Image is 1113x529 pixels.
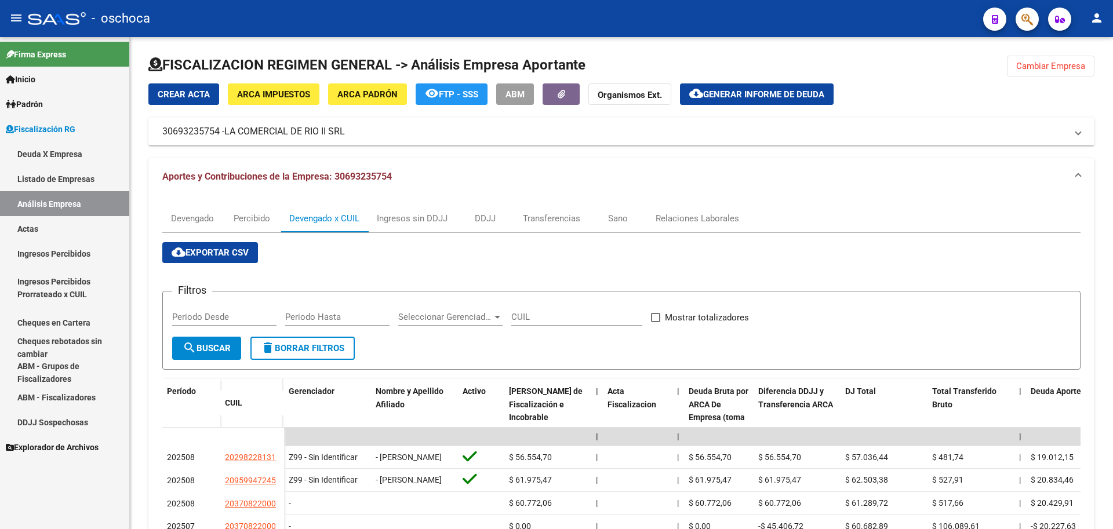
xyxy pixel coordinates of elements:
button: Generar informe de deuda [680,83,834,105]
span: Z99 - Sin Identificar [289,475,358,484]
datatable-header-cell: Gerenciador [284,379,371,457]
span: Explorador de Archivos [6,441,99,454]
div: Transferencias [523,212,580,225]
span: $ 20.429,91 [1031,498,1074,508]
span: Seleccionar Gerenciador [398,312,492,322]
span: Padrón [6,98,43,111]
mat-icon: person [1090,11,1104,25]
span: Deuda Aporte [1031,386,1081,396]
span: $ 56.554,70 [509,453,552,462]
button: Buscar [172,337,241,360]
div: Ingresos sin DDJJ [377,212,448,225]
span: [PERSON_NAME] de Fiscalización e Incobrable [509,386,583,422]
span: | [596,386,598,396]
span: Mostrar totalizadores [665,311,749,324]
iframe: Intercom live chat [1074,490,1101,517]
span: Buscar [183,343,231,353]
span: | [677,386,679,396]
span: $ 61.289,72 [845,498,888,508]
datatable-header-cell: | [1014,379,1026,457]
span: $ 481,74 [932,453,963,462]
span: - [PERSON_NAME] [376,475,442,484]
button: ARCA Impuestos [228,83,319,105]
button: ARCA Padrón [328,83,407,105]
button: FTP - SSS [416,83,488,105]
span: ARCA Padrón [337,89,398,100]
mat-icon: cloud_download [689,86,703,100]
datatable-header-cell: Activo [458,379,504,457]
span: $ 56.554,70 [758,453,801,462]
span: $ 62.503,38 [845,475,888,484]
span: Deuda Bruta por ARCA De Empresa (toma en cuenta todos los afiliados) [689,386,748,448]
span: $ 527,91 [932,475,963,484]
span: Generar informe de deuda [703,89,824,100]
mat-icon: search [183,341,197,355]
span: Crear Acta [158,89,210,100]
span: | [1019,432,1021,441]
span: $ 57.036,44 [845,453,888,462]
span: ARCA Impuestos [237,89,310,100]
span: | [596,453,598,462]
div: DDJJ [475,212,496,225]
button: Exportar CSV [162,242,258,263]
datatable-header-cell: Deuda Aporte [1026,379,1113,457]
datatable-header-cell: Deuda Bruta por ARCA De Empresa (toma en cuenta todos los afiliados) [684,379,754,457]
span: | [1019,453,1021,462]
datatable-header-cell: Deuda Bruta Neto de Fiscalización e Incobrable [504,379,591,457]
span: | [677,432,679,441]
mat-icon: remove_red_eye [425,86,439,100]
span: | [1019,475,1021,484]
span: Fiscalización RG [6,123,75,136]
span: $ 56.554,70 [689,453,732,462]
h3: Filtros [172,282,212,298]
datatable-header-cell: DJ Total [841,379,927,457]
span: | [1019,386,1021,396]
datatable-header-cell: CUIL [220,391,284,415]
span: | [677,498,679,508]
strong: Organismos Ext. [598,90,662,100]
span: | [596,498,598,508]
button: Crear Acta [148,83,219,105]
span: DJ Total [845,386,876,396]
span: $ 61.975,47 [758,475,801,484]
div: Relaciones Laborales [656,212,739,225]
span: Activo [463,386,486,396]
button: Borrar Filtros [250,337,355,360]
datatable-header-cell: Acta Fiscalizacion [603,379,672,457]
div: Devengado x CUIL [289,212,359,225]
span: 20370822000 [225,499,276,508]
mat-icon: menu [9,11,23,25]
span: Cambiar Empresa [1016,61,1085,71]
span: 20298228131 [225,453,276,462]
span: | [596,432,598,441]
span: 20959947245 [225,476,276,485]
span: $ 60.772,06 [689,498,732,508]
span: Aportes y Contribuciones de la Empresa: 30693235754 [162,171,392,182]
span: | [677,475,679,484]
h1: FISCALIZACION REGIMEN GENERAL -> Análisis Empresa Aportante [148,56,585,74]
span: Total Transferido Bruto [932,386,996,409]
mat-icon: delete [261,341,275,355]
mat-icon: cloud_download [172,245,185,259]
datatable-header-cell: Período [162,379,220,428]
span: | [596,475,598,484]
datatable-header-cell: | [672,379,684,457]
span: $ 19.012,15 [1031,453,1074,462]
span: Borrar Filtros [261,343,344,353]
datatable-header-cell: Nombre y Apellido Afiliado [371,379,458,457]
span: 202508 [167,453,195,462]
span: 202508 [167,499,195,508]
span: | [1019,498,1021,508]
span: Gerenciador [289,386,334,396]
div: Percibido [234,212,270,225]
span: - oschoca [92,6,150,31]
span: $ 61.975,47 [509,475,552,484]
span: Diferencia DDJJ y Transferencia ARCA [758,386,833,409]
span: Exportar CSV [172,247,249,258]
span: $ 60.772,06 [509,498,552,508]
mat-panel-title: 30693235754 - [162,125,1067,138]
span: | [677,453,679,462]
datatable-header-cell: Total Transferido Bruto [927,379,1014,457]
button: Cambiar Empresa [1007,56,1094,76]
div: Devengado [171,212,214,225]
